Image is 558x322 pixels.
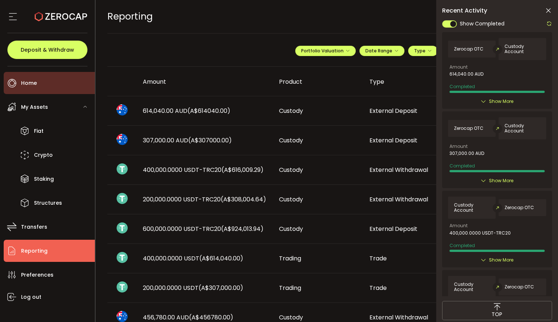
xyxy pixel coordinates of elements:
[369,107,417,115] span: External Deposit
[449,72,483,77] span: 614,040.00 AUD
[369,166,428,174] span: External Withdrawal
[279,284,301,292] span: Trading
[489,177,513,184] span: Show More
[279,107,303,115] span: Custody
[21,102,48,112] span: My Assets
[187,107,230,115] span: (A$614040.00)
[454,282,490,292] span: Custody Account
[369,225,417,233] span: External Deposit
[107,10,153,23] span: Reporting
[449,151,484,156] span: 307,000.00 AUD
[7,41,87,59] button: Deposit & Withdraw
[137,77,273,86] div: Amount
[454,46,483,52] span: Zerocap OTC
[189,313,233,322] span: (A$456780.00)
[279,313,303,322] span: Custody
[34,126,44,136] span: Fiat
[489,98,513,105] span: Show More
[442,8,487,14] span: Recent Activity
[369,284,387,292] span: Trade
[117,281,128,292] img: usdt_portfolio.svg
[21,292,41,302] span: Log out
[454,126,483,131] span: Zerocap OTC
[279,195,303,204] span: Custody
[34,198,62,208] span: Structures
[143,195,266,204] span: 200,000.0000 USDT-TRC20
[143,284,243,292] span: 200,000.0000 USDT
[369,313,428,322] span: External Withdrawal
[221,166,263,174] span: (A$616,009.29)
[117,311,128,322] img: aud_portfolio.svg
[449,224,468,228] span: Amount
[449,144,468,149] span: Amount
[21,78,37,89] span: Home
[117,163,128,174] img: usdt_portfolio.svg
[359,46,404,56] button: Date Range
[117,193,128,204] img: usdt_portfolio.svg
[117,252,128,263] img: usdt_portfolio.svg
[117,134,128,145] img: aud_portfolio.svg
[143,225,263,233] span: 600,000.0000 USDT-TRC20
[470,242,558,322] iframe: Chat Widget
[504,44,540,54] span: Custody Account
[279,254,301,263] span: Trading
[414,48,432,54] span: Type
[188,136,232,145] span: (A$307000.00)
[504,205,534,210] span: Zerocap OTC
[199,254,243,263] span: (A$614,040.00)
[117,222,128,233] img: usdt_portfolio.svg
[449,83,475,90] span: Completed
[449,163,475,169] span: Completed
[117,104,128,115] img: aud_portfolio.svg
[369,254,387,263] span: Trade
[143,166,263,174] span: 400,000.0000 USDT-TRC20
[460,20,504,28] span: Show Completed
[279,225,303,233] span: Custody
[369,195,428,204] span: External Withdrawal
[295,46,356,56] button: Portfolio Valuation
[221,225,263,233] span: (A$924,013.94)
[449,231,511,236] span: 400,000.0000 USDT-TRC20
[279,166,303,174] span: Custody
[34,150,53,160] span: Crypto
[449,242,475,249] span: Completed
[221,195,266,204] span: (A$308,004.64)
[504,123,540,134] span: Custody Account
[449,65,468,69] span: Amount
[21,47,74,52] span: Deposit & Withdraw
[301,48,350,54] span: Portfolio Valuation
[408,46,438,56] button: Type
[369,136,417,145] span: External Deposit
[143,136,232,145] span: 307,000.00 AUD
[21,270,54,280] span: Preferences
[454,202,490,213] span: Custody Account
[21,246,48,256] span: Reporting
[273,77,364,86] div: Product
[21,222,47,232] span: Transfers
[279,136,303,145] span: Custody
[143,313,233,322] span: 456,780.00 AUD
[199,284,243,292] span: (A$307,000.00)
[34,174,54,184] span: Staking
[365,48,399,54] span: Date Range
[364,77,454,86] div: Type
[143,107,230,115] span: 614,040.00 AUD
[143,254,243,263] span: 400,000.0000 USDT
